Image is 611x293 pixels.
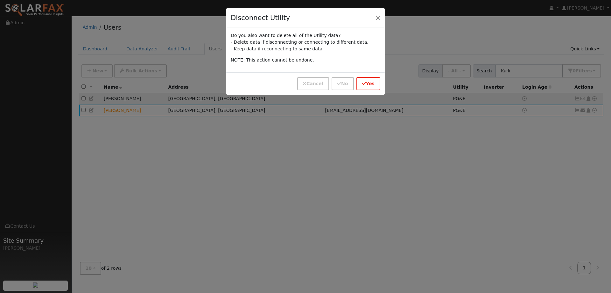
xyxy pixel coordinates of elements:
h4: Disconnect Utility [231,13,290,23]
button: No [332,77,354,90]
button: Yes [356,77,380,90]
p: NOTE: This action cannot be undone. [231,57,380,63]
p: Do you also want to delete all of the Utility data? - Delete data if disconnecting or connecting ... [231,32,380,52]
button: Cancel [297,77,329,90]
